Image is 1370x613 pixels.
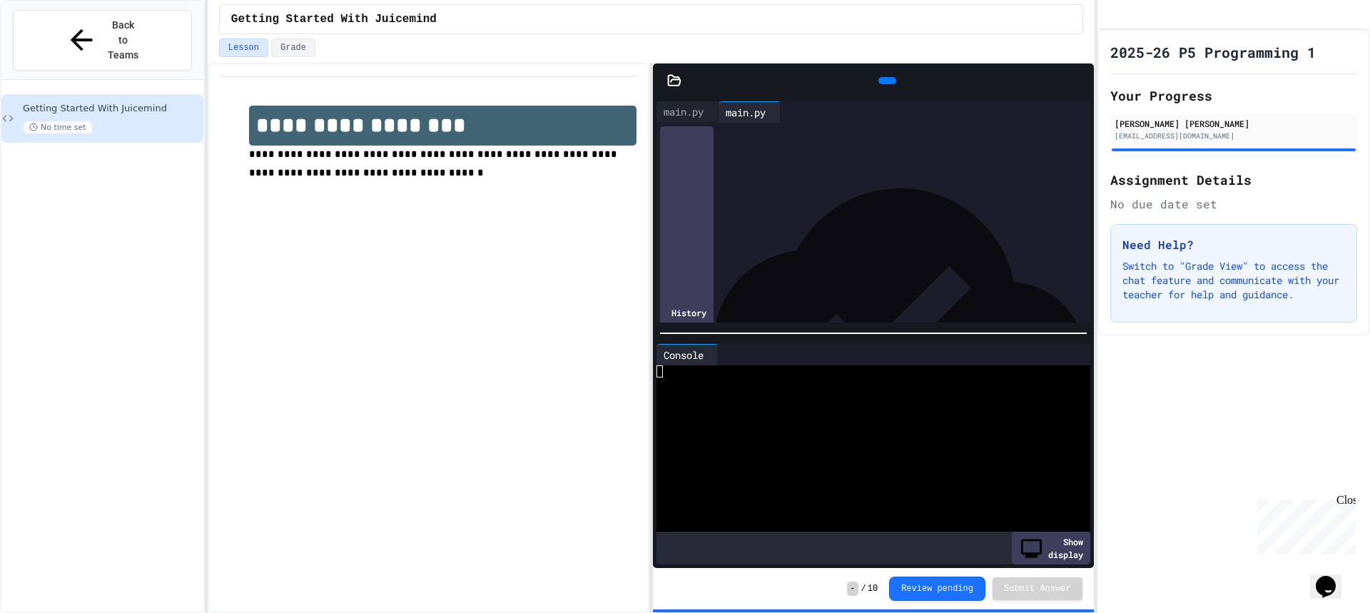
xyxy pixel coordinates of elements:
[6,6,98,91] div: Chat with us now!Close
[719,105,773,120] div: main.py
[1012,532,1090,564] div: Show display
[23,103,201,115] span: Getting Started With Juicemind
[993,577,1082,600] button: Submit Answer
[23,121,93,134] span: No time set
[1252,494,1356,554] iframe: chat widget
[656,104,711,119] div: main.py
[1110,196,1357,213] div: No due date set
[1115,131,1353,141] div: [EMAIL_ADDRESS][DOMAIN_NAME]
[1122,236,1345,253] h3: Need Help?
[889,577,985,601] button: Review pending
[1122,259,1345,302] p: Switch to "Grade View" to access the chat feature and communicate with your teacher for help and ...
[13,10,192,71] button: Back to Teams
[1310,556,1356,599] iframe: chat widget
[271,39,315,57] button: Grade
[106,18,140,63] span: Back to Teams
[1115,117,1353,130] div: [PERSON_NAME] [PERSON_NAME]
[868,583,878,594] span: 10
[861,583,866,594] span: /
[219,39,268,57] button: Lesson
[656,101,719,123] div: main.py
[1110,86,1357,106] h2: Your Progress
[656,344,719,365] div: Console
[1110,42,1316,62] h1: 2025-26 P5 Programming 1
[847,582,858,596] span: -
[656,348,711,363] div: Console
[660,126,714,499] div: History
[1110,170,1357,190] h2: Assignment Details
[231,11,437,28] span: Getting Started With Juicemind
[1004,583,1071,594] span: Submit Answer
[719,101,781,123] div: main.py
